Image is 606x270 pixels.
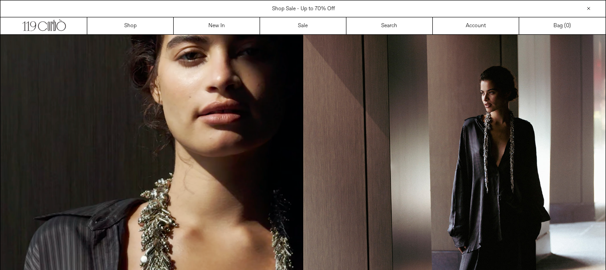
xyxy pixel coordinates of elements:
span: ) [566,22,571,30]
a: Bag () [519,17,606,34]
a: Sale [260,17,346,34]
a: Shop [87,17,174,34]
a: Search [346,17,433,34]
a: Account [433,17,519,34]
span: 0 [566,22,569,29]
a: New In [174,17,260,34]
a: Shop Sale - Up to 70% Off [272,5,335,12]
